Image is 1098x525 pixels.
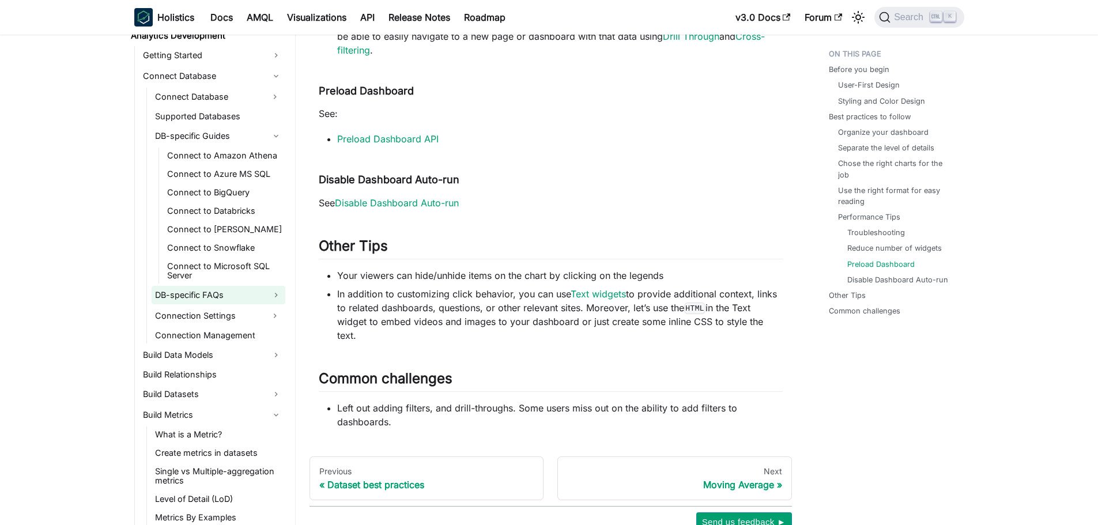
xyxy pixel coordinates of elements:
[874,7,964,28] button: Search (Ctrl+K)
[838,80,900,90] a: User-First Design
[139,67,285,85] a: Connect Database
[152,426,285,443] a: What is a Metric?
[127,28,285,44] a: Analytics Development
[139,385,285,403] a: Build Datasets
[849,8,867,27] button: Switch between dark and light mode (currently light mode)
[567,466,782,477] div: Next
[838,158,953,180] a: Chose the right charts for the job
[152,127,285,145] a: DB-specific Guides
[319,85,783,98] h4: Preload Dashboard
[335,197,459,209] a: Disable Dashboard Auto-run
[557,456,792,500] a: NextMoving Average
[838,185,953,207] a: Use the right format for easy reading
[164,203,285,219] a: Connect to Databricks
[729,8,798,27] a: v3.0 Docs
[203,8,240,27] a: Docs
[139,406,285,424] a: Build Metrics
[838,96,925,107] a: Styling and Color Design
[164,166,285,182] a: Connect to Azure MS SQL
[847,274,948,285] a: Disable Dashboard Auto-run
[337,16,783,57] li: If a user wants to dive deeper into the details related to a certain section of a dashboard, they...
[319,173,783,187] h4: Disable Dashboard Auto-run
[152,307,265,325] a: Connection Settings
[152,327,285,343] a: Connection Management
[152,286,285,304] a: DB-specific FAQs
[829,290,866,301] a: Other Tips
[139,46,285,65] a: Getting Started
[152,491,285,507] a: Level of Detail (LoD)
[337,31,765,56] a: Cross-filtering
[157,10,194,24] b: Holistics
[310,456,792,500] nav: Docs pages
[847,243,942,254] a: Reduce number of widgets
[152,108,285,124] a: Supported Databases
[310,456,544,500] a: PreviousDataset best practices
[382,8,457,27] a: Release Notes
[829,111,911,122] a: Best practices to follow
[319,466,534,477] div: Previous
[798,8,849,27] a: Forum
[164,221,285,237] a: Connect to [PERSON_NAME]
[337,401,783,429] li: Left out adding filters, and drill-throughs. Some users miss out on the ability to add filters to...
[847,227,905,238] a: Troubleshooting
[891,12,930,22] span: Search
[280,8,353,27] a: Visualizations
[337,287,783,342] li: In addition to customizing click behavior, you can use to provide additional context, links to re...
[319,196,783,210] p: See
[123,35,296,525] nav: Docs sidebar
[240,8,280,27] a: AMQL
[139,367,285,383] a: Build Relationships
[337,133,439,145] a: Preload Dashboard API
[152,88,265,106] a: Connect Database
[152,445,285,461] a: Create metrics in datasets
[847,259,915,270] a: Preload Dashboard
[663,31,719,42] a: Drill Through
[838,211,900,222] a: Performance Tips
[457,8,512,27] a: Roadmap
[164,148,285,164] a: Connect to Amazon Athena
[134,8,153,27] img: Holistics
[319,370,783,392] h2: Common challenges
[265,88,285,106] button: Expand sidebar category 'Connect Database'
[164,240,285,256] a: Connect to Snowflake
[164,258,285,284] a: Connect to Microsoft SQL Server
[684,303,706,314] code: HTML
[319,237,783,259] h2: Other Tips
[829,64,889,75] a: Before you begin
[571,288,626,300] a: Text widgets
[353,8,382,27] a: API
[164,184,285,201] a: Connect to BigQuery
[567,479,782,490] div: Moving Average
[337,269,783,282] li: Your viewers can hide/unhide items on the chart by clicking on the legends
[319,479,534,490] div: Dataset best practices
[152,463,285,489] a: Single vs Multiple-aggregation metrics
[134,8,194,27] a: HolisticsHolistics
[944,12,956,22] kbd: K
[319,107,783,120] p: See:
[139,346,285,364] a: Build Data Models
[829,305,900,316] a: Common challenges
[265,307,285,325] button: Expand sidebar category 'Connection Settings'
[838,142,934,153] a: Separate the level of details
[838,127,929,138] a: Organize your dashboard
